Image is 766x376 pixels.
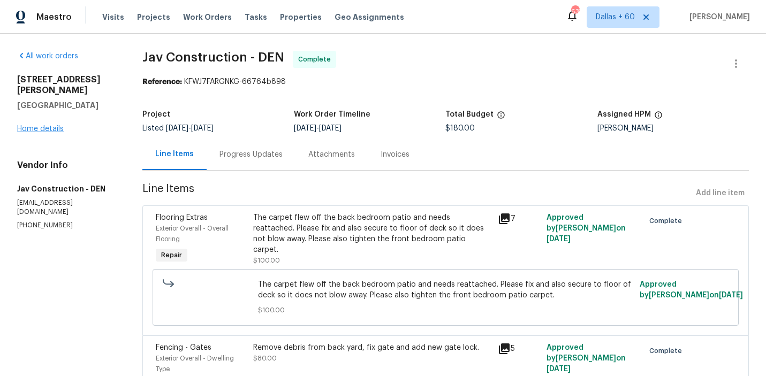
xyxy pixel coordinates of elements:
div: Invoices [381,149,409,160]
span: [DATE] [547,365,571,373]
span: - [294,125,342,132]
span: [DATE] [166,125,188,132]
span: $80.00 [253,355,277,362]
span: Approved by [PERSON_NAME] on [547,344,626,373]
span: Properties [280,12,322,22]
b: Reference: [142,78,182,86]
div: 7 [498,212,540,225]
span: The hpm assigned to this work order. [654,111,663,125]
span: Fencing - Gates [156,344,211,351]
span: $100.00 [258,305,633,316]
p: [PHONE_NUMBER] [17,221,117,230]
span: Geo Assignments [335,12,404,22]
h5: Assigned HPM [597,111,651,118]
span: Flooring Extras [156,214,208,221]
a: Home details [17,125,64,133]
span: [DATE] [191,125,214,132]
span: Work Orders [183,12,232,22]
span: Visits [102,12,124,22]
span: Exterior Overall - Overall Flooring [156,225,229,242]
span: $180.00 [445,125,475,132]
h5: Project [142,111,170,118]
span: $100.00 [253,257,280,264]
span: Line Items [142,183,692,203]
span: Approved by [PERSON_NAME] on [640,281,743,299]
div: Remove debris from back yard, fix gate and add new gate lock. [253,342,491,353]
div: Progress Updates [219,149,283,160]
div: The carpet flew off the back bedroom patio and needs reattached. Please fix and also secure to fl... [253,212,491,255]
span: Exterior Overall - Dwelling Type [156,355,234,372]
span: [DATE] [319,125,342,132]
h5: Total Budget [445,111,494,118]
span: The carpet flew off the back bedroom patio and needs reattached. Please fix and also secure to fl... [258,279,633,301]
div: [PERSON_NAME] [597,125,749,132]
div: 637 [571,6,579,17]
span: The total cost of line items that have been proposed by Opendoor. This sum includes line items th... [497,111,505,125]
span: Repair [157,250,186,260]
span: Dallas + 60 [596,12,635,22]
span: Complete [649,216,686,226]
span: Tasks [245,13,267,21]
h4: Vendor Info [17,160,117,171]
p: [EMAIL_ADDRESS][DOMAIN_NAME] [17,198,117,217]
div: Line Items [155,149,194,159]
h5: [GEOGRAPHIC_DATA] [17,100,117,111]
span: Complete [298,54,335,65]
h2: [STREET_ADDRESS][PERSON_NAME] [17,74,117,96]
div: Attachments [308,149,355,160]
span: Maestro [36,12,72,22]
a: All work orders [17,52,78,60]
span: [DATE] [719,291,743,299]
span: [PERSON_NAME] [685,12,750,22]
span: Listed [142,125,214,132]
span: Approved by [PERSON_NAME] on [547,214,626,243]
span: Jav Construction - DEN [142,51,284,64]
h5: Jav Construction - DEN [17,183,117,194]
span: Complete [649,346,686,356]
span: [DATE] [294,125,316,132]
span: Projects [137,12,170,22]
div: KFWJ7FARGNKG-66764b898 [142,76,749,87]
span: - [166,125,214,132]
span: [DATE] [547,235,571,243]
div: 5 [498,342,540,355]
h5: Work Order Timeline [294,111,370,118]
